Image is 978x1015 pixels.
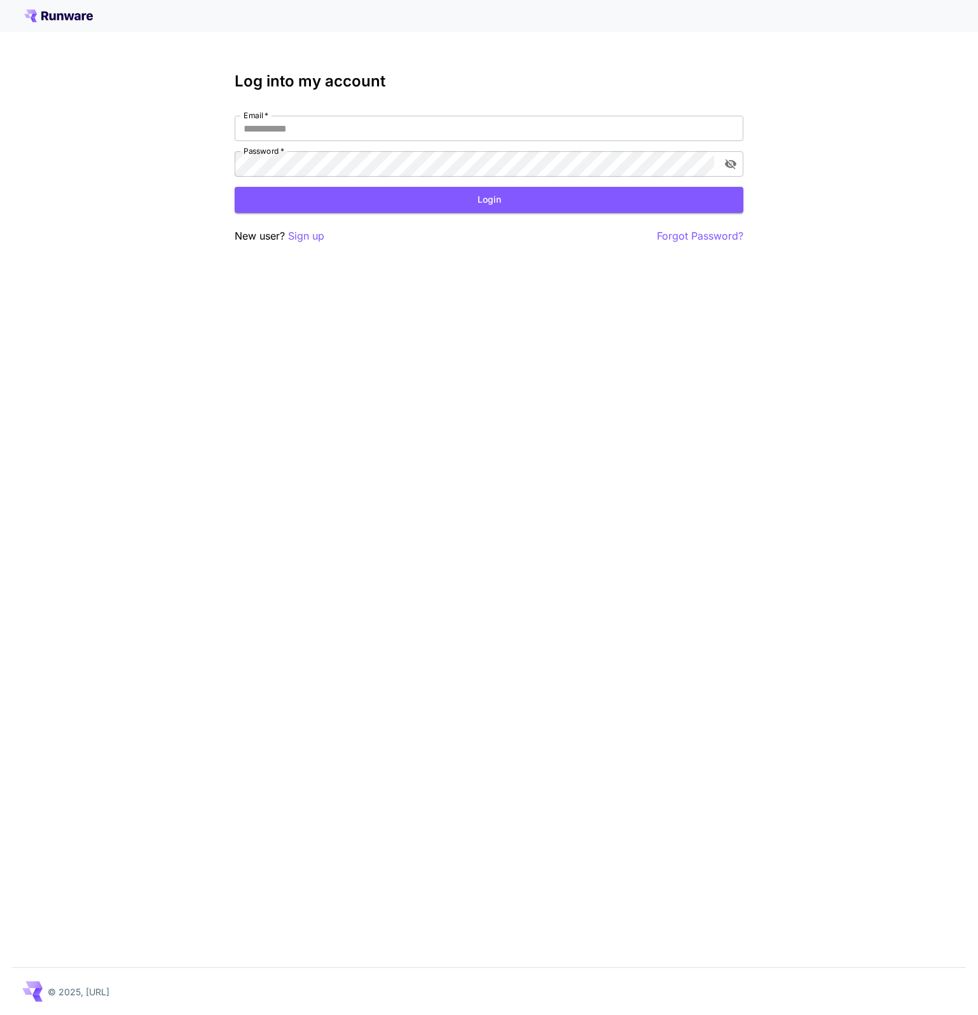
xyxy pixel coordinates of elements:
[244,110,268,121] label: Email
[244,146,284,156] label: Password
[288,228,324,244] button: Sign up
[235,72,743,90] h3: Log into my account
[235,228,324,244] p: New user?
[719,153,742,175] button: toggle password visibility
[235,187,743,213] button: Login
[48,985,109,998] p: © 2025, [URL]
[657,228,743,244] button: Forgot Password?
